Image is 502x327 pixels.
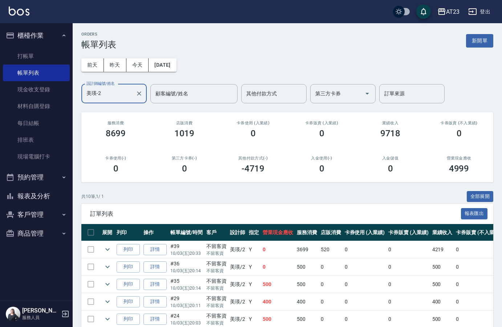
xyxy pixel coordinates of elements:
h3: 0 [457,128,462,138]
td: 400 [261,293,295,310]
a: 詳情 [143,244,167,255]
h3: 服務消費 [90,121,141,125]
h3: 4999 [449,163,469,174]
h2: 卡券販賣 (不入業績) [433,121,485,125]
button: expand row [102,279,113,290]
p: 不留客資 [206,320,227,326]
td: 0 [343,241,387,258]
td: 500 [430,276,454,293]
div: 不留客資 [206,312,227,320]
label: 設計師編號/姓名 [86,81,115,86]
a: 詳情 [143,314,167,325]
button: 報表及分析 [3,187,70,206]
button: expand row [102,296,113,307]
a: 新開單 [466,37,493,44]
th: 卡券使用 (入業績) [343,224,387,241]
h3: 帳單列表 [81,40,116,50]
th: 卡券販賣 (入業績) [386,224,430,241]
button: 商品管理 [3,224,70,243]
td: 3699 [295,241,319,258]
button: expand row [102,314,113,324]
th: 設計師 [228,224,247,241]
td: 0 [386,241,430,258]
a: 每日結帳 [3,115,70,132]
a: 詳情 [143,296,167,307]
button: 列印 [117,244,140,255]
td: 0 [261,241,295,258]
th: 店販消費 [319,224,343,241]
h2: 第三方卡券(-) [159,156,210,161]
td: 0 [386,293,430,310]
a: 報表匯出 [461,210,488,217]
h2: 卡券使用 (入業績) [227,121,279,125]
td: Y [247,258,261,276]
td: 0 [319,293,343,310]
button: 今天 [126,58,149,72]
td: 500 [430,258,454,276]
span: 訂單列表 [90,210,461,218]
div: 不留客資 [206,277,227,285]
h3: -4719 [242,163,265,174]
td: 0 [319,276,343,293]
h3: 0 [113,163,118,174]
div: 不留客資 [206,295,227,302]
td: #39 [169,241,205,258]
button: 列印 [117,279,140,290]
button: 報表匯出 [461,208,488,219]
td: Y [247,276,261,293]
th: 列印 [115,224,142,241]
td: #35 [169,276,205,293]
h2: ORDERS [81,32,116,37]
p: 不留客資 [206,250,227,257]
div: AT23 [446,7,460,16]
td: 4219 [430,241,454,258]
button: 列印 [117,314,140,325]
p: 共 10 筆, 1 / 1 [81,193,104,200]
th: 營業現金應收 [261,224,295,241]
a: 排班表 [3,132,70,148]
td: 美瑛 /2 [228,276,247,293]
p: 10/03 (五) 20:33 [170,250,203,257]
h2: 入金使用(-) [296,156,347,161]
img: Person [6,307,20,321]
a: 現金收支登錄 [3,81,70,98]
p: 10/03 (五) 20:14 [170,285,203,291]
th: 展開 [100,224,115,241]
p: 不留客資 [206,268,227,274]
h2: 營業現金應收 [433,156,485,161]
td: 500 [261,276,295,293]
h2: 卡券販賣 (入業績) [296,121,347,125]
a: 詳情 [143,261,167,273]
button: 櫃檯作業 [3,26,70,45]
td: 美瑛 /2 [228,258,247,276]
th: 帳單編號/時間 [169,224,205,241]
td: 0 [343,276,387,293]
a: 現場電腦打卡 [3,148,70,165]
button: 列印 [117,296,140,307]
button: Open [361,88,373,99]
td: 0 [343,293,387,310]
td: 美瑛 /2 [228,241,247,258]
td: 400 [295,293,319,310]
h3: 9718 [380,128,401,138]
button: 全部展開 [467,191,494,202]
div: 不留客資 [206,243,227,250]
button: 登出 [465,5,493,18]
td: 0 [261,258,295,276]
img: Logo [9,7,29,16]
th: 業績收入 [430,224,454,241]
th: 操作 [142,224,169,241]
button: 列印 [117,261,140,273]
a: 詳情 [143,279,167,290]
button: Clear [134,88,144,99]
h3: 0 [388,163,393,174]
td: 0 [343,258,387,276]
p: 服務人員 [22,314,59,321]
td: 0 [319,258,343,276]
h3: 8699 [106,128,126,138]
p: 10/03 (五) 20:11 [170,302,203,309]
h3: 0 [251,128,256,138]
td: 0 [386,276,430,293]
button: 新開單 [466,34,493,47]
h2: 卡券使用(-) [90,156,141,161]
